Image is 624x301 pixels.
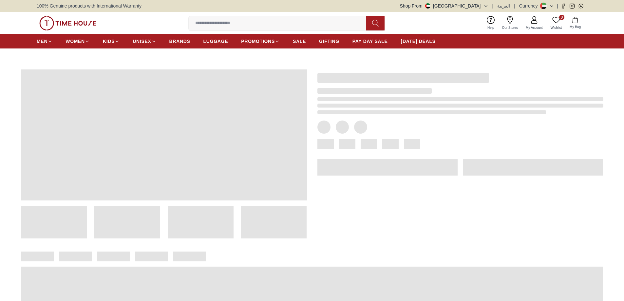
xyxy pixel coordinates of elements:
img: United Arab Emirates [425,3,430,9]
a: SALE [293,35,306,47]
a: GIFTING [319,35,339,47]
span: MEN [37,38,47,45]
span: PAY DAY SALE [352,38,388,45]
span: Wishlist [548,25,564,30]
a: UNISEX [133,35,156,47]
span: | [514,3,515,9]
a: [DATE] DEALS [401,35,436,47]
span: PROMOTIONS [241,38,275,45]
span: My Bag [567,25,583,29]
span: KIDS [103,38,115,45]
a: KIDS [103,35,120,47]
a: Whatsapp [578,4,583,9]
a: Instagram [570,4,575,9]
span: BRANDS [169,38,190,45]
div: Currency [519,3,540,9]
img: ... [39,16,96,30]
span: GIFTING [319,38,339,45]
a: LUGGAGE [203,35,228,47]
a: BRANDS [169,35,190,47]
span: 0 [559,15,564,20]
span: LUGGAGE [203,38,228,45]
a: Our Stores [498,15,522,31]
span: Our Stores [500,25,520,30]
span: My Account [523,25,545,30]
span: WOMEN [66,38,85,45]
a: Help [483,15,498,31]
a: PAY DAY SALE [352,35,388,47]
button: Shop From[GEOGRAPHIC_DATA] [400,3,488,9]
button: My Bag [566,15,585,31]
a: MEN [37,35,52,47]
span: SALE [293,38,306,45]
span: | [557,3,558,9]
a: 0Wishlist [547,15,566,31]
a: PROMOTIONS [241,35,280,47]
a: WOMEN [66,35,90,47]
span: [DATE] DEALS [401,38,436,45]
a: Facebook [561,4,566,9]
button: العربية [497,3,510,9]
span: UNISEX [133,38,151,45]
span: Help [485,25,497,30]
span: 100% Genuine products with International Warranty [37,3,142,9]
span: | [492,3,494,9]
